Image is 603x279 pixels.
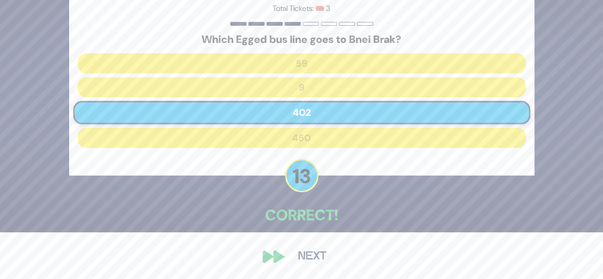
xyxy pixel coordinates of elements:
[78,77,526,97] button: 9
[78,3,526,14] p: Total Tickets: 🎟️ 3
[78,128,526,148] button: 450
[78,53,526,73] button: 59
[285,159,318,192] p: 13
[285,246,340,268] button: Next
[69,204,534,227] p: Correct!
[73,101,530,124] button: 402
[78,33,526,46] h5: Which Egged bus line goes to Bnei Brak?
